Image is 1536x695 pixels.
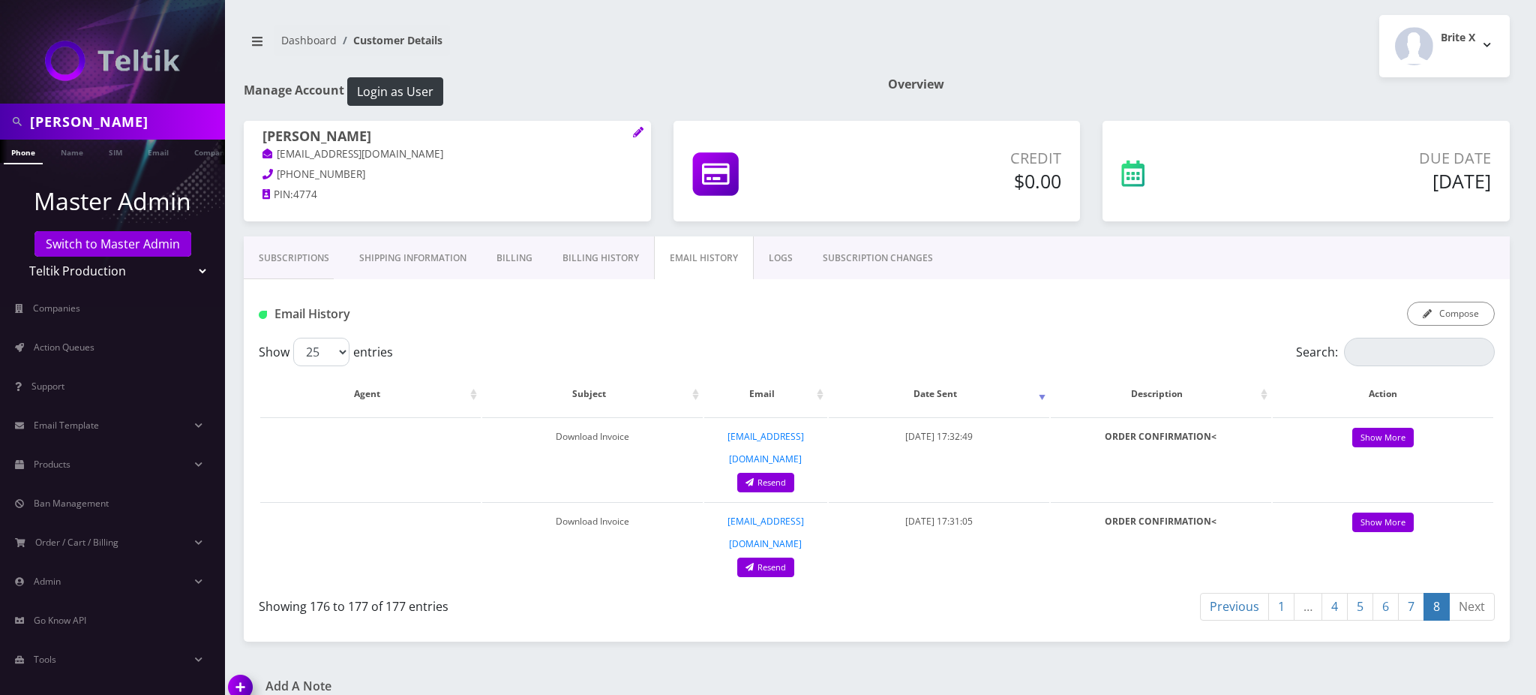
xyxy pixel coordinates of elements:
button: Login as User [347,77,443,106]
a: [EMAIL_ADDRESS][DOMAIN_NAME] [727,515,804,550]
a: [EMAIL_ADDRESS][DOMAIN_NAME] [727,430,804,465]
a: Add A Note [229,679,865,693]
th: Email: activate to sort column ascending [704,372,826,416]
h1: [PERSON_NAME] [262,128,632,146]
span: Email Template [34,419,99,432]
th: Subject: activate to sort column ascending [482,372,703,416]
span: Action Queues [34,341,94,354]
span: Companies [33,302,80,314]
a: Email [140,140,176,163]
th: Description: activate to sort column ascending [1051,372,1271,416]
li: Customer Details [337,32,442,48]
span: Tools [34,653,56,666]
a: 1 [1268,593,1294,621]
h5: [DATE] [1252,170,1491,192]
span: Order / Cart / Billing [35,536,118,549]
a: Resend [737,558,794,578]
a: SUBSCRIPTION CHANGES [808,236,948,280]
a: Next [1449,593,1495,621]
a: Billing History [547,236,654,280]
a: SIM [101,140,130,163]
h1: Overview [888,77,1510,92]
a: Name [53,140,91,163]
a: Phone [4,140,43,164]
span: [PHONE_NUMBER] [277,167,365,181]
td: Download Invoice [482,502,703,585]
a: Show More [1352,428,1414,448]
a: [EMAIL_ADDRESS][DOMAIN_NAME] [262,147,443,162]
a: Dashboard [281,33,337,47]
span: [DATE] 17:31:05 [905,515,973,528]
h5: $0.00 [855,170,1061,192]
button: Compose [1407,302,1495,326]
a: Company [187,140,237,163]
span: Ban Management [34,497,109,510]
a: 7 [1398,593,1424,621]
input: Search: [1344,338,1495,366]
img: Teltik Production [45,41,180,81]
h1: Manage Account [244,77,865,106]
a: LOGS [754,236,808,280]
span: Admin [34,575,61,588]
a: 4 [1321,593,1348,621]
input: Search in Company [30,107,221,136]
label: Show entries [259,338,393,366]
span: Products [34,458,70,471]
a: EMAIL HISTORY [654,236,754,280]
a: Billing [481,236,547,280]
span: 4774 [293,188,317,201]
a: Login as User [344,82,443,98]
label: Search: [1296,338,1495,366]
a: 8 [1423,593,1450,621]
p: Due Date [1252,147,1491,170]
a: Subscriptions [244,236,344,280]
strong: ORDER CONFIRMATION< [1105,515,1216,528]
span: Go Know API [34,614,86,627]
nav: breadcrumb [244,25,865,68]
a: Switch to Master Admin [34,231,191,257]
a: Resend [737,473,794,493]
select: Showentries [293,338,349,366]
td: Download Invoice [482,417,703,501]
a: 6 [1372,593,1399,621]
span: [DATE] 17:32:49 [905,430,973,443]
a: PIN: [262,188,293,203]
div: Showing 176 to 177 of 177 entries [259,591,865,615]
p: Credit [855,147,1061,170]
a: 5 [1347,593,1373,621]
button: Brite X [1379,15,1510,77]
a: Shipping Information [344,236,481,280]
th: Date Sent: activate to sort column ascending [829,372,1049,416]
strong: ORDER CONFIRMATION< [1105,430,1216,443]
a: … [1294,593,1322,621]
th: Action [1273,372,1493,416]
h2: Brite X [1441,32,1475,44]
h1: Email History [259,307,655,321]
span: Support [31,380,64,393]
th: Agent: activate to sort column ascending [260,372,481,416]
a: Previous [1200,593,1269,621]
a: Show More [1352,513,1414,533]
